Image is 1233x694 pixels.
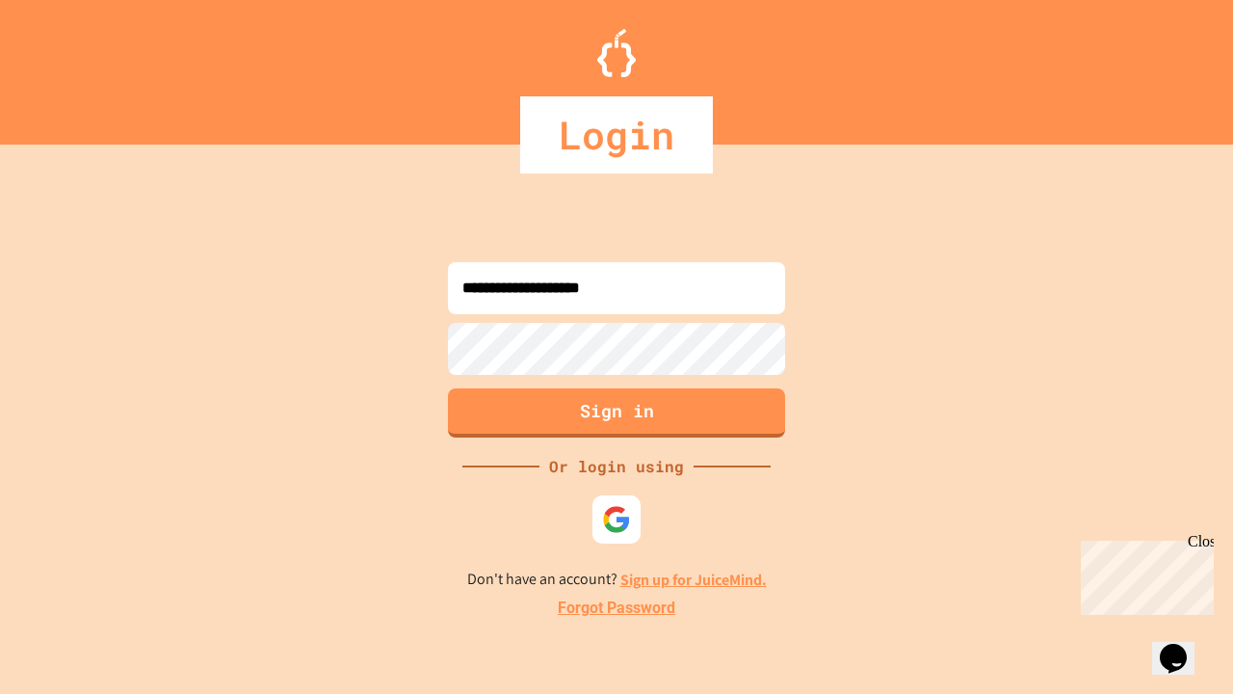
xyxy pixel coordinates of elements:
button: Sign in [448,388,785,438]
img: Logo.svg [597,29,636,77]
img: google-icon.svg [602,505,631,534]
iframe: chat widget [1073,533,1214,615]
iframe: chat widget [1152,617,1214,675]
a: Forgot Password [558,597,675,620]
div: Or login using [539,455,694,478]
p: Don't have an account? [467,568,767,592]
div: Chat with us now!Close [8,8,133,122]
div: Login [520,96,713,173]
a: Sign up for JuiceMind. [620,570,767,590]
